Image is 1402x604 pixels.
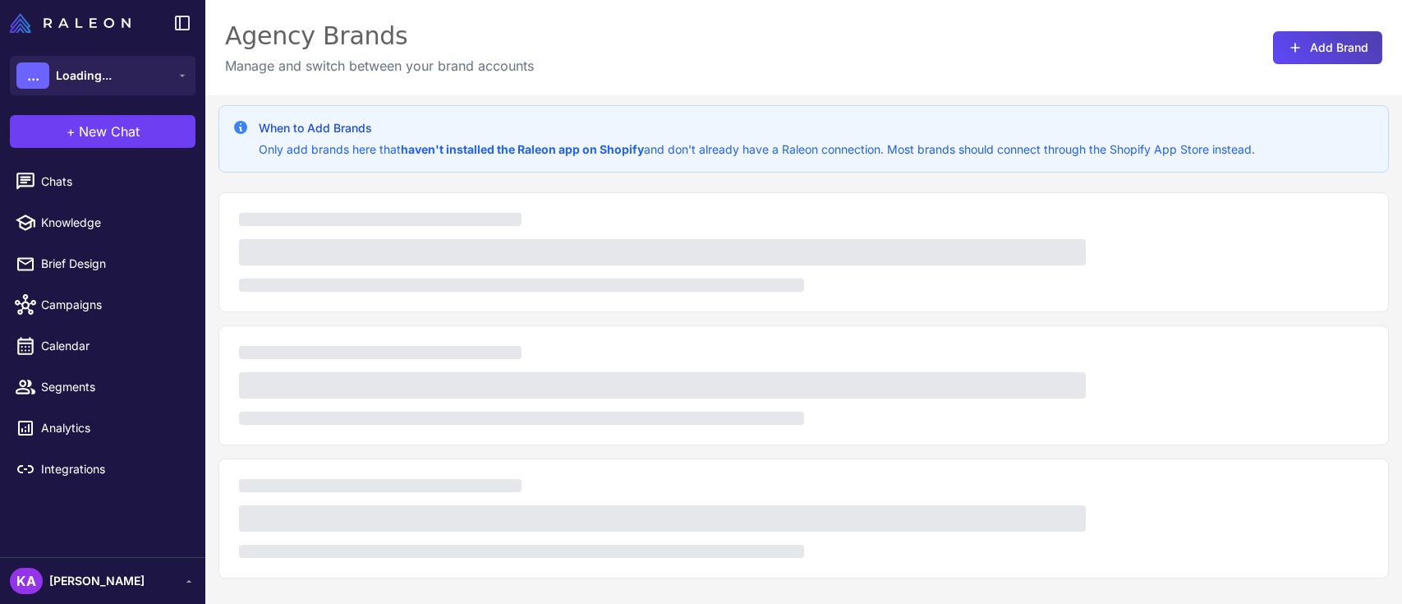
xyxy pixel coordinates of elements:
span: Analytics [41,419,186,437]
a: Segments [7,370,199,404]
a: Integrations [7,452,199,486]
a: Chats [7,164,199,199]
span: Chats [41,173,186,191]
p: Only add brands here that and don't already have a Raleon connection. Most brands should connect ... [259,141,1255,159]
span: Segments [41,378,186,396]
span: Loading... [56,67,112,85]
a: Campaigns [7,288,199,322]
a: Brief Design [7,247,199,281]
a: Analytics [7,411,199,445]
button: ...Loading... [10,56,195,95]
span: New Chat [79,122,140,141]
img: Raleon Logo [10,13,131,33]
button: Add Brand [1273,31,1382,64]
span: Calendar [41,337,186,355]
span: Campaigns [41,296,186,314]
div: ... [16,62,49,89]
div: Agency Brands [225,20,534,53]
strong: haven't installed the Raleon app on Shopify [401,142,644,156]
h3: When to Add Brands [259,119,1255,137]
span: Brief Design [41,255,186,273]
a: Calendar [7,329,199,363]
span: + [67,122,76,141]
div: KA [10,568,43,594]
span: Integrations [41,460,186,478]
p: Manage and switch between your brand accounts [225,56,534,76]
button: +New Chat [10,115,195,148]
span: Knowledge [41,214,186,232]
a: Knowledge [7,205,199,240]
a: Raleon Logo [10,13,137,33]
span: [PERSON_NAME] [49,572,145,590]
